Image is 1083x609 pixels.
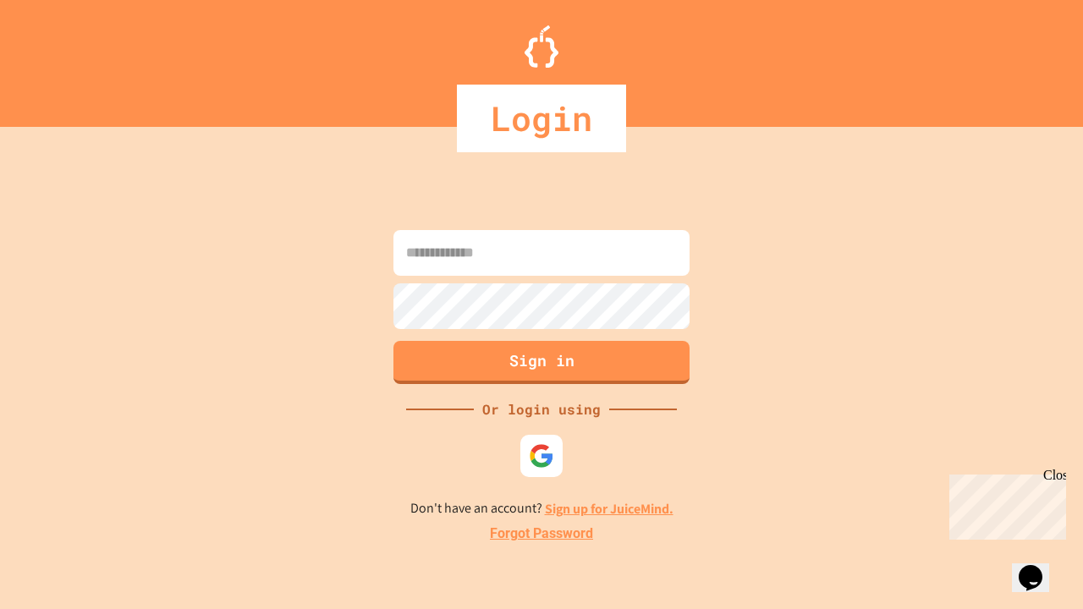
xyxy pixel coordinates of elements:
div: Or login using [474,399,609,420]
div: Chat with us now!Close [7,7,117,107]
div: Login [457,85,626,152]
iframe: chat widget [1012,541,1066,592]
img: Logo.svg [525,25,558,68]
iframe: chat widget [943,468,1066,540]
img: google-icon.svg [529,443,554,469]
a: Sign up for JuiceMind. [545,500,673,518]
a: Forgot Password [490,524,593,544]
button: Sign in [393,341,690,384]
p: Don't have an account? [410,498,673,519]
